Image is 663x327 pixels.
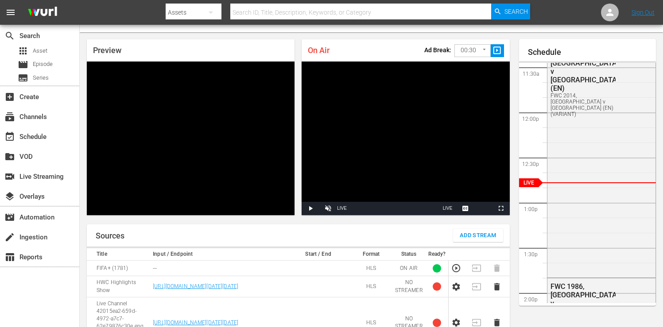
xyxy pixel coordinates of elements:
td: --- [150,261,287,276]
button: Unmute [319,202,337,215]
td: FIFA+ (1781) [87,261,150,276]
th: Title [87,248,150,261]
span: Schedule [4,131,15,142]
div: 00:30 [454,42,491,59]
span: On Air [308,46,330,55]
span: slideshow_sharp [492,46,502,56]
h1: Schedule [528,48,656,57]
button: Play [302,202,319,215]
span: Ingestion [4,232,15,242]
button: Fullscreen [492,202,510,215]
td: ON AIR [392,261,426,276]
h1: Sources [96,231,124,240]
th: Format [350,248,392,261]
span: Overlays [4,191,15,202]
a: [URL][DOMAIN_NAME][DATE][DATE] [153,319,238,326]
button: Captions [457,202,474,215]
button: Add Stream [453,229,503,242]
span: Episode [33,60,53,69]
button: Picture-in-Picture [474,202,492,215]
div: Video Player [87,62,295,215]
span: Asset [33,46,47,55]
div: FWC 2014, [GEOGRAPHIC_DATA] v [GEOGRAPHIC_DATA] (EN) [551,50,616,92]
button: Delete [492,282,502,292]
span: Automation [4,212,15,223]
td: HLS [350,276,392,297]
span: Search [504,4,528,19]
button: Seek to live, currently behind live [439,202,457,215]
span: Live Streaming [4,171,15,182]
span: Series [18,73,28,83]
span: Create [4,92,15,102]
th: Start / End [287,248,350,261]
div: LIVE [337,202,347,215]
span: Episode [18,59,28,70]
span: Preview [93,46,121,55]
span: Asset [18,46,28,56]
span: menu [5,7,16,18]
div: FWC 1986, [GEOGRAPHIC_DATA] v [GEOGRAPHIC_DATA] (EN) [551,282,616,324]
td: NO STREAMER [392,276,426,297]
td: HWC Highlights Show [87,276,150,297]
th: Ready? [426,248,449,261]
th: Input / Endpoint [150,248,287,261]
a: Sign Out [632,9,655,16]
td: HLS [350,261,392,276]
span: Series [33,73,49,82]
img: ans4CAIJ8jUAAAAAAAAAAAAAAAAAAAAAAAAgQb4GAAAAAAAAAAAAAAAAAAAAAAAAJMjXAAAAAAAAAAAAAAAAAAAAAAAAgAT5G... [21,2,64,23]
span: Add Stream [460,231,496,241]
span: Search [4,31,15,41]
div: Video Player [302,62,509,215]
span: Channels [4,112,15,122]
div: FWC 2014, [GEOGRAPHIC_DATA] v [GEOGRAPHIC_DATA] (EN) (VARIANT) [551,92,616,117]
p: Ad Break: [424,46,451,54]
span: Reports [4,252,15,262]
span: LIVE [443,206,453,211]
button: Search [491,4,530,19]
span: VOD [4,151,15,162]
a: [URL][DOMAIN_NAME][DATE][DATE] [153,283,238,289]
th: Status [392,248,426,261]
